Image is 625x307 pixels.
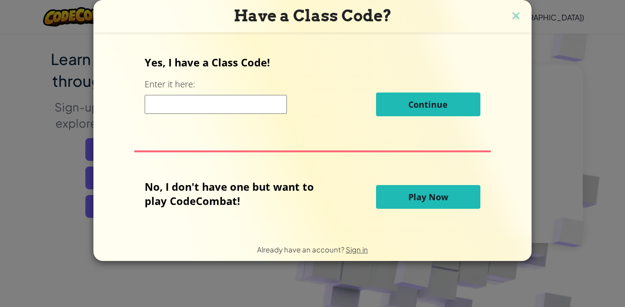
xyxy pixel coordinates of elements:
[234,6,392,25] span: Have a Class Code?
[408,99,448,110] span: Continue
[145,179,328,208] p: No, I don't have one but want to play CodeCombat!
[376,93,480,116] button: Continue
[145,55,480,69] p: Yes, I have a Class Code!
[257,245,346,254] span: Already have an account?
[408,191,448,203] span: Play Now
[145,78,195,90] label: Enter it here:
[346,245,368,254] a: Sign in
[376,185,480,209] button: Play Now
[510,9,522,24] img: close icon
